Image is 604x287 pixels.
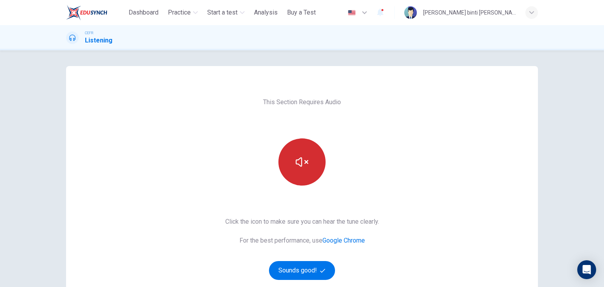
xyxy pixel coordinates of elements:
a: ELTC logo [66,5,125,20]
span: Practice [168,8,191,17]
span: Start a test [207,8,238,17]
img: en [347,10,357,16]
span: Buy a Test [287,8,316,17]
button: Dashboard [125,6,162,20]
span: Dashboard [129,8,158,17]
button: Analysis [251,6,281,20]
h1: Listening [85,36,112,45]
span: This Section Requires Audio [263,98,341,107]
button: Buy a Test [284,6,319,20]
a: Google Chrome [322,237,365,244]
img: ELTC logo [66,5,107,20]
span: Analysis [254,8,278,17]
button: Practice [165,6,201,20]
img: Profile picture [404,6,417,19]
button: Start a test [204,6,248,20]
span: For the best performance, use [225,236,379,245]
span: CEFR [85,30,93,36]
div: Open Intercom Messenger [577,260,596,279]
div: [PERSON_NAME] binti [PERSON_NAME] [423,8,516,17]
span: Click the icon to make sure you can hear the tune clearly. [225,217,379,226]
button: Sounds good! [269,261,335,280]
